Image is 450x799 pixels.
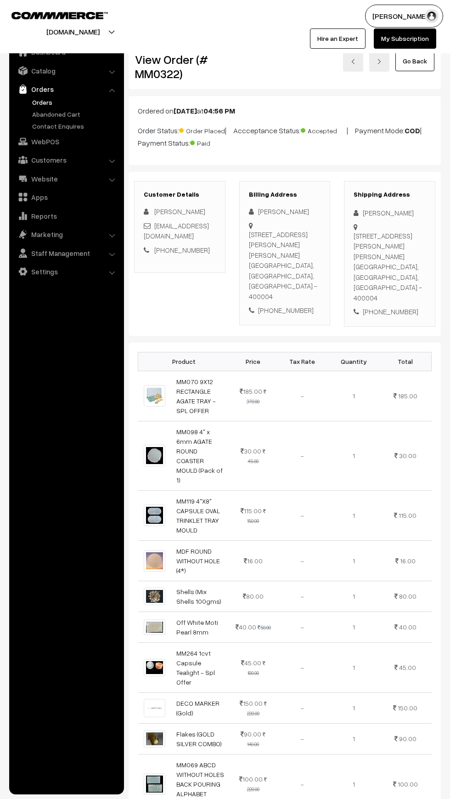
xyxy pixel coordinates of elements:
span: 45.00 [241,659,261,667]
h3: Billing Address [249,191,321,198]
span: 115.00 [241,507,262,515]
a: Off White Moti Pearl 8mm [176,618,218,636]
b: 04:56 PM [203,106,235,115]
td: - [276,371,328,421]
span: 16.00 [400,557,416,565]
td: - [276,723,328,754]
span: [PERSON_NAME] [154,207,205,215]
td: - [276,642,328,692]
a: Shells (Mix Shells 100gms) [176,588,221,605]
img: 1000608121.jpg [144,730,165,748]
img: COMMMERCE [11,12,108,19]
span: 1 [353,592,355,600]
a: Marketing [11,226,121,243]
td: - [276,581,328,612]
b: COD [405,126,420,135]
a: Contact Enquires [30,121,121,131]
span: 80.00 [243,592,264,600]
p: Ordered on at [138,105,432,116]
span: 90.00 [241,730,261,738]
th: Tax Rate [276,352,328,371]
a: Orders [11,81,121,97]
div: [PERSON_NAME] [249,206,321,217]
span: 150.00 [398,704,417,712]
span: 115.00 [399,511,416,519]
strike: 140.00 [247,731,265,747]
span: 1 [353,780,355,788]
span: 45.00 [399,663,416,671]
a: MM264 1cvt Capsule Tealight - Spl Offer [176,649,215,686]
img: 1701255721706-704616137.png [144,773,165,795]
span: 1 [353,704,355,712]
span: 16.00 [244,557,263,565]
strike: 150.00 [247,508,266,524]
a: Reports [11,208,121,224]
img: 1701169118944-981510865.png [144,504,165,526]
span: 100.00 [239,775,263,783]
div: [PHONE_NUMBER] [354,306,426,317]
a: [PHONE_NUMBER] [154,246,210,254]
strike: 220.00 [247,701,267,716]
img: 1707907234002-1898203.png [144,445,165,466]
a: WebPOS [11,133,121,150]
a: Website [11,170,121,187]
span: 1 [353,452,355,459]
span: 40.00 [236,623,256,631]
th: Total [379,352,431,371]
span: 30.00 [399,452,416,459]
strike: 45.00 [247,448,265,464]
b: [DATE] [174,106,197,115]
a: MM119 4"X8" CAPSULE OVAL TRINKLET TRAY MOULD [176,497,220,534]
a: Staff Management [11,245,121,261]
h3: Customer Details [144,191,216,198]
span: 185.00 [398,392,417,400]
th: Quantity [328,352,379,371]
a: DECO MARKER (Gold) [176,699,219,717]
a: Go Back [395,51,434,71]
a: MM070 9X12 RECTANGLE AGATE TRAY - SPL OFFER [176,378,216,414]
a: Flakes (GOLD SILVER COMBO) [176,730,222,748]
span: 40.00 [399,623,416,631]
img: Shells.jpeg [144,588,165,605]
a: Settings [11,263,121,280]
span: 100.00 [398,780,418,788]
span: 150.00 [240,699,263,707]
span: 90.00 [399,735,416,742]
div: [STREET_ADDRESS][PERSON_NAME][PERSON_NAME] [GEOGRAPHIC_DATA], [GEOGRAPHIC_DATA], [GEOGRAPHIC_DATA... [354,231,426,303]
span: 30.00 [241,447,261,455]
span: 80.00 [399,592,416,600]
div: [PERSON_NAME] [354,208,426,218]
a: MDF ROUND WITHOUT HOLE (4*) [176,547,220,574]
a: COMMMERCE [11,9,92,20]
span: 1 [353,735,355,742]
a: Abandoned Cart [30,109,121,119]
span: 1 [353,557,355,565]
span: 1 [353,663,355,671]
div: [STREET_ADDRESS][PERSON_NAME][PERSON_NAME] [GEOGRAPHIC_DATA], [GEOGRAPHIC_DATA], [GEOGRAPHIC_DATA... [249,229,321,302]
img: right-arrow.png [377,59,382,64]
a: Apps [11,189,121,205]
h3: Shipping Address [354,191,426,198]
a: Catalog [11,62,121,79]
div: [PHONE_NUMBER] [249,305,321,316]
img: 1700827698991-855613941-removebg-preview.png [144,550,165,572]
span: 1 [353,511,355,519]
td: - [276,612,328,642]
img: user [425,9,439,23]
th: Product [138,352,230,371]
span: 185.00 [240,387,262,395]
th: Price [230,352,276,371]
p: Order Status: | Accceptance Status: | Payment Mode: | Payment Status: [138,124,432,148]
td: - [276,692,328,723]
strike: 370.00 [247,389,266,404]
button: [PERSON_NAME]… [365,5,443,28]
img: img_20240322_065137-1711088691274-mouldmarket.jpg [144,619,165,635]
span: Accepted [301,124,347,136]
a: Customers [11,152,121,168]
strike: 100.00 [247,660,265,676]
strike: 50.00 [258,624,271,630]
td: - [276,421,328,490]
span: Paid [190,136,236,148]
span: 1 [353,392,355,400]
button: [DOMAIN_NAME] [14,20,132,43]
